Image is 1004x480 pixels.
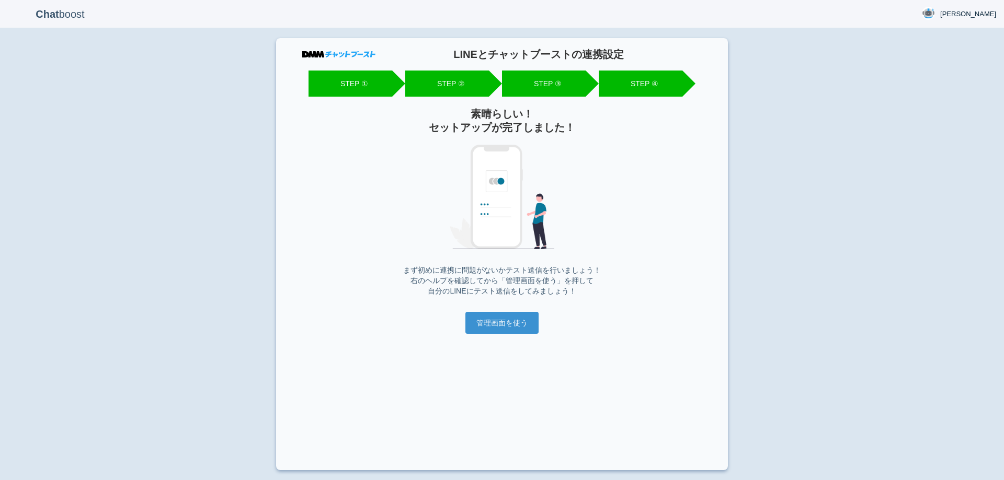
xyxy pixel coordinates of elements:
[8,1,112,27] p: boost
[922,7,935,20] img: User Image
[502,71,586,97] li: STEP ③
[36,8,59,20] b: Chat
[309,71,392,97] li: STEP ①
[302,107,702,134] h2: 素晴らしい！ セットアップが完了しました！
[599,71,682,97] li: STEP ④
[302,265,702,296] p: まず初めに連携に問題がないかテスト送信を行いましょう！ 右のヘルプを確認してから「管理画面を使う」を押して 自分のLINEにテスト送信をしてみましょう！
[375,49,702,60] h1: LINEとチャットブーストの連携設定
[302,51,375,57] img: DMMチャットブースト
[450,145,554,249] img: 完了画面
[940,9,996,19] span: [PERSON_NAME]
[405,71,489,97] li: STEP ②
[465,312,539,334] input: 管理画面を使う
